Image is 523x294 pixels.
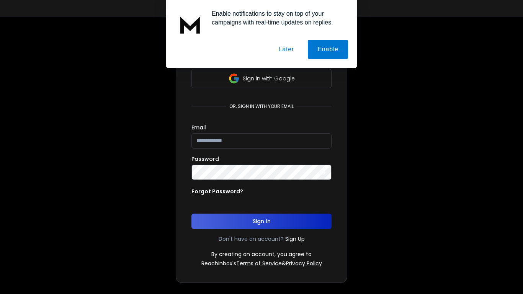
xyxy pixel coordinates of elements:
button: Sign In [191,214,332,229]
label: Password [191,156,219,162]
img: notification icon [175,9,206,40]
a: Privacy Policy [286,260,322,267]
a: Terms of Service [236,260,282,267]
a: Sign Up [285,235,305,243]
div: Enable notifications to stay on top of your campaigns with real-time updates on replies. [206,9,348,27]
p: or, sign in with your email [226,103,297,109]
p: By creating an account, you agree to [211,250,312,258]
p: Don't have an account? [219,235,284,243]
p: ReachInbox's & [201,260,322,267]
button: Later [269,40,303,59]
button: Sign in with Google [191,69,332,88]
p: Forgot Password? [191,188,243,195]
button: Enable [308,40,348,59]
label: Email [191,125,206,130]
p: Sign in with Google [243,75,295,82]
